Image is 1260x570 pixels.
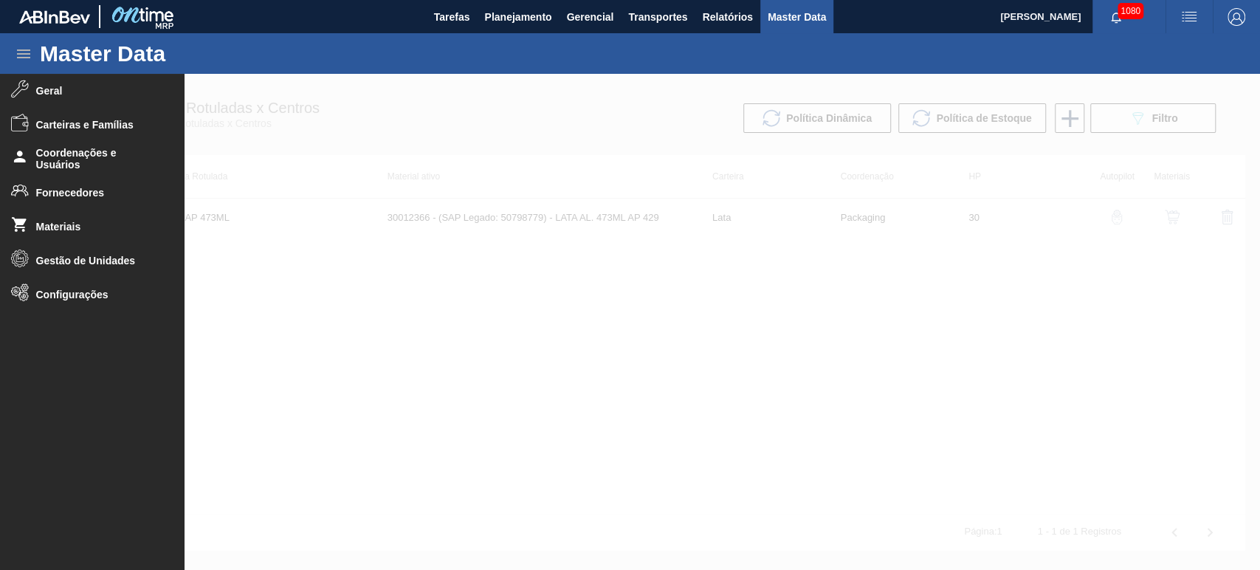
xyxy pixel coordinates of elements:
span: Materiais [36,221,158,233]
h1: Master Data [40,45,302,62]
span: Relatórios [702,8,752,26]
span: Gerencial [567,8,614,26]
span: Fornecedores [36,187,158,199]
span: Coordenações e Usuários [36,147,158,171]
img: Logout [1228,8,1245,26]
span: Carteiras e Famílias [36,119,158,131]
img: userActions [1180,8,1198,26]
span: 1080 [1118,3,1143,19]
button: Notificações [1092,7,1140,27]
span: Configurações [36,289,158,301]
span: Transportes [628,8,687,26]
span: Gestão de Unidades [36,255,158,267]
span: Master Data [768,8,826,26]
span: Tarefas [434,8,470,26]
span: Planejamento [484,8,551,26]
span: Geral [36,85,158,97]
img: TNhmsLtSVTkK8tSr43FrP2fwEKptu5GPRR3wAAAABJRU5ErkJggg== [19,10,90,24]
